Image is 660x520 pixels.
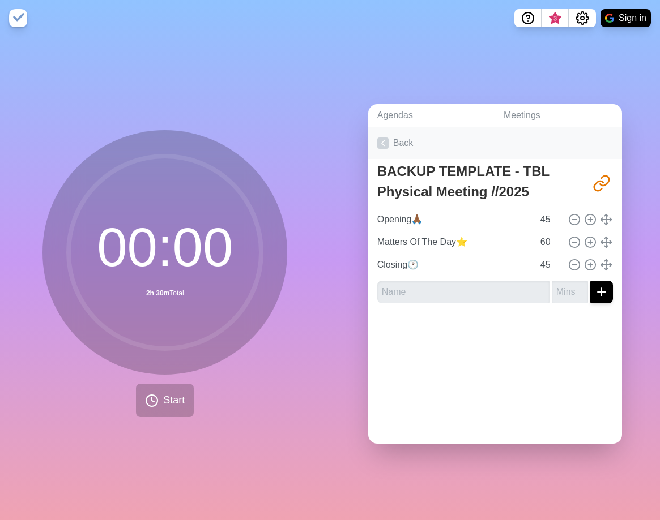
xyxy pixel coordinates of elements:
button: Start [136,384,194,417]
a: Meetings [495,104,622,127]
span: 3 [551,14,560,23]
img: google logo [605,14,614,23]
a: Back [368,127,622,159]
button: What’s new [542,9,569,27]
span: Start [163,393,185,408]
button: Settings [569,9,596,27]
input: Mins [536,231,563,253]
input: Name [373,253,534,276]
input: Mins [552,281,588,303]
img: timeblocks logo [9,9,27,27]
input: Mins [536,253,563,276]
button: Sign in [601,9,651,27]
a: Agendas [368,104,495,127]
button: Share link [590,172,613,195]
input: Name [377,281,550,303]
input: Mins [536,208,563,231]
button: Help [514,9,542,27]
input: Name [373,208,534,231]
input: Name [373,231,534,253]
